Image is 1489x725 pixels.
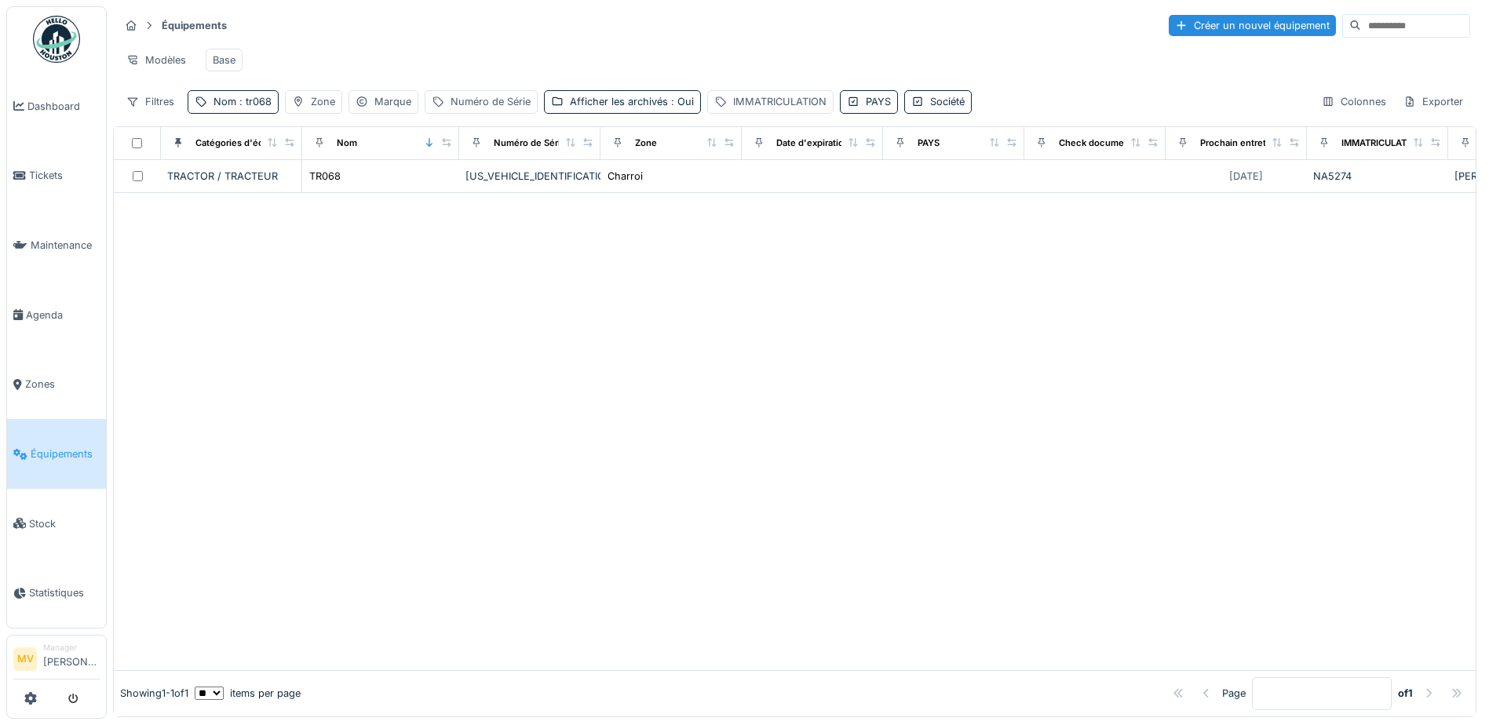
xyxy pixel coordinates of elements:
a: Équipements [7,419,106,489]
div: Créer un nouvel équipement [1169,15,1336,36]
div: Afficher les archivés [570,94,694,109]
span: Équipements [31,446,100,461]
div: Zone [311,94,335,109]
div: Modèles [119,49,193,71]
span: Zones [25,377,100,392]
div: Showing 1 - 1 of 1 [120,686,188,701]
span: : tr068 [236,96,272,107]
span: Statistiques [29,585,100,600]
span: Stock [29,516,100,531]
div: Prochain entretien [1200,137,1279,150]
div: PAYS [918,137,940,150]
span: Tickets [29,168,100,183]
div: Nom [337,137,357,150]
a: Stock [7,489,106,559]
div: Colonnes [1315,90,1393,113]
div: Marque [374,94,411,109]
div: Page [1222,686,1246,701]
li: MV [13,647,37,671]
img: Badge_color-CXgf-gQk.svg [33,16,80,63]
div: Nom [213,94,272,109]
a: Agenda [7,280,106,350]
span: Dashboard [27,99,100,114]
a: Statistiques [7,559,106,628]
li: [PERSON_NAME] [43,642,100,676]
a: MV Manager[PERSON_NAME] [13,642,100,679]
a: Zones [7,350,106,420]
div: items per page [195,686,301,701]
span: Maintenance [31,238,100,253]
div: IMMATRICULATION [1341,137,1423,150]
strong: of 1 [1398,686,1413,701]
div: [DATE] [1229,169,1263,184]
a: Tickets [7,141,106,211]
strong: Équipements [155,18,233,33]
div: IMMATRICULATION [733,94,827,109]
div: Société [930,94,965,109]
div: Zone [635,137,657,150]
div: PAYS [866,94,891,109]
div: Numéro de Série [451,94,531,109]
span: : Oui [668,96,694,107]
div: Charroi [608,169,643,184]
div: [US_VEHICLE_IDENTIFICATION_NUMBER] [465,169,594,184]
div: TR068 [309,169,341,184]
div: Catégories d'équipement [195,137,305,150]
div: Base [213,53,235,67]
a: Maintenance [7,210,106,280]
div: Manager [43,642,100,654]
a: Dashboard [7,71,106,141]
div: NA5274 [1313,169,1442,184]
div: Exporter [1396,90,1470,113]
span: Agenda [26,308,100,322]
div: TRACTOR / TRACTEUR [167,169,295,184]
div: Date d'expiration [776,137,849,150]
div: Filtres [119,90,181,113]
div: Check document date [1059,137,1154,150]
div: Numéro de Série [494,137,566,150]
